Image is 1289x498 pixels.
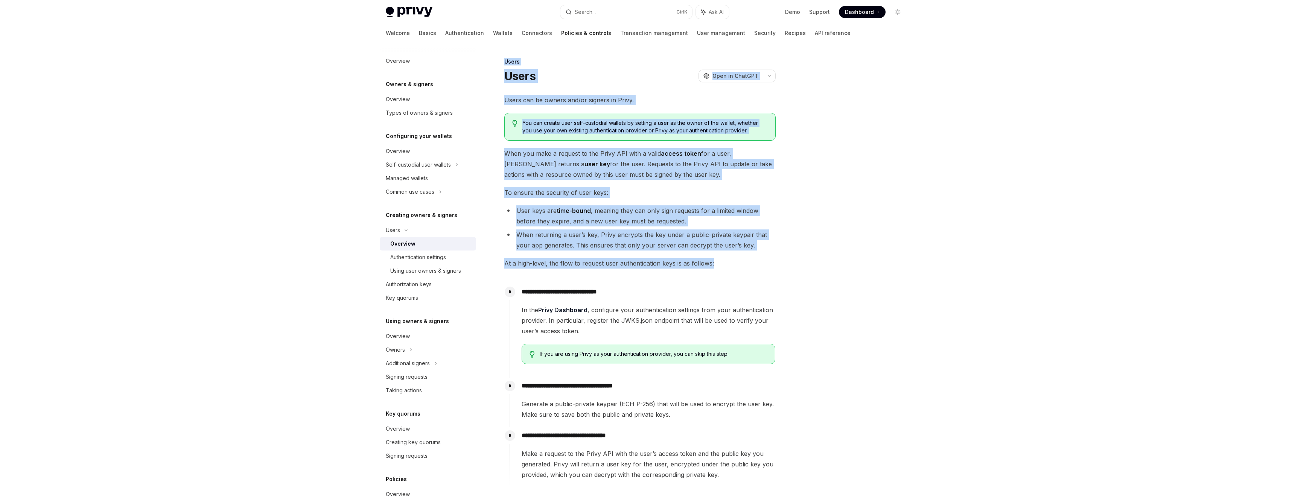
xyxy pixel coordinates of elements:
div: Creating key quorums [386,438,441,447]
a: Overview [380,422,476,436]
div: Overview [386,56,410,65]
a: Policies & controls [561,24,611,42]
div: Overview [386,424,410,433]
h5: Key quorums [386,409,420,418]
img: light logo [386,7,432,17]
div: Managed wallets [386,174,428,183]
svg: Tip [530,351,535,358]
div: Using user owners & signers [390,266,461,275]
button: Open in ChatGPT [699,70,763,82]
div: Users [386,226,400,235]
a: Overview [380,93,476,106]
span: To ensure the security of user keys: [504,187,776,198]
a: Creating key quorums [380,436,476,449]
a: Wallets [493,24,513,42]
div: Signing requests [386,372,428,381]
a: Privy Dashboard [538,306,587,314]
a: Demo [785,8,800,16]
span: If you are using Privy as your authentication provider, you can skip this step. [540,350,767,358]
a: Support [809,8,830,16]
a: User management [697,24,745,42]
div: Overview [386,332,410,341]
button: Toggle dark mode [892,6,904,18]
span: Users can be owners and/or signers in Privy. [504,95,776,105]
h1: Users [504,69,536,83]
span: Ask AI [709,8,724,16]
a: Using user owners & signers [380,264,476,278]
span: Dashboard [845,8,874,16]
li: When returning a user’s key, Privy encrypts the key under a public-private keypair that your app ... [504,229,776,251]
div: Common use cases [386,187,434,196]
div: Users [504,58,776,65]
a: Recipes [785,24,806,42]
svg: Tip [512,120,517,127]
button: Ask AI [696,5,729,19]
div: Self-custodial user wallets [386,160,451,169]
strong: access token [661,150,701,157]
h5: Using owners & signers [386,317,449,326]
a: Overview [380,144,476,158]
span: Generate a public-private keypair (ECH P-256) that will be used to encrypt the user key. Make sur... [522,399,775,420]
a: Basics [419,24,436,42]
a: Authentication [445,24,484,42]
strong: time-bound [557,207,591,214]
div: Authorization keys [386,280,432,289]
a: Types of owners & signers [380,106,476,120]
a: Overview [380,237,476,251]
a: Authorization keys [380,278,476,291]
a: Taking actions [380,384,476,397]
div: Overview [390,239,415,248]
a: Key quorums [380,291,476,305]
a: Overview [380,329,476,343]
span: Ctrl K [676,9,688,15]
h5: Policies [386,475,407,484]
div: Key quorums [386,293,418,302]
span: You can create user self-custodial wallets by setting a user as the owner of the wallet, whether ... [522,119,767,134]
div: Signing requests [386,451,428,460]
h5: Configuring your wallets [386,132,452,141]
a: Signing requests [380,449,476,463]
a: Authentication settings [380,251,476,264]
a: Dashboard [839,6,886,18]
span: Open in ChatGPT [712,72,758,80]
div: Additional signers [386,359,430,368]
div: Owners [386,345,405,354]
h5: Creating owners & signers [386,211,457,220]
span: When you make a request to the Privy API with a valid for a user, [PERSON_NAME] returns a for the... [504,148,776,180]
div: Taking actions [386,386,422,395]
a: Overview [380,54,476,68]
a: API reference [815,24,851,42]
div: Search... [575,8,596,17]
a: Managed wallets [380,172,476,185]
div: Overview [386,147,410,156]
button: Search...CtrlK [560,5,692,19]
div: Overview [386,95,410,104]
strong: user key [584,160,610,168]
h5: Owners & signers [386,80,433,89]
a: Signing requests [380,370,476,384]
a: Security [754,24,776,42]
a: Connectors [522,24,552,42]
span: In the , configure your authentication settings from your authentication provider. In particular,... [522,305,775,336]
div: Authentication settings [390,253,446,262]
a: Transaction management [620,24,688,42]
div: Types of owners & signers [386,108,453,117]
li: User keys are , meaning they can only sign requests for a limited window before they expire, and ... [504,205,776,226]
span: At a high-level, the flow to request user authentication keys is as follows: [504,258,776,269]
a: Welcome [386,24,410,42]
span: Make a request to the Privy API with the user’s access token and the public key you generated. Pr... [522,448,775,480]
